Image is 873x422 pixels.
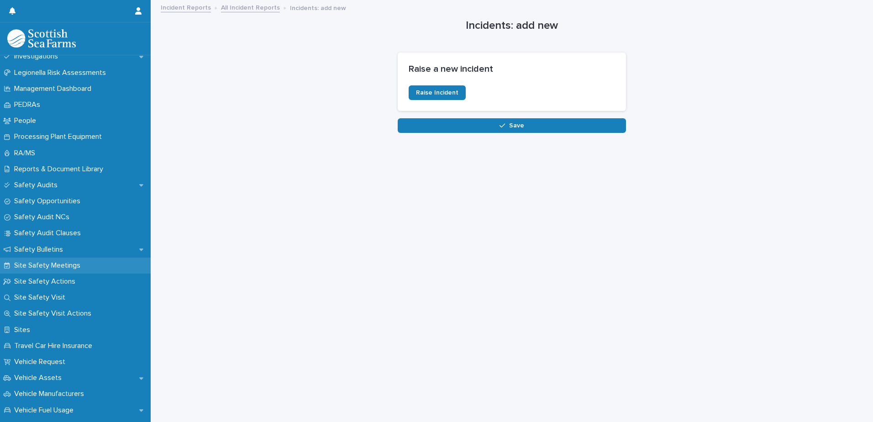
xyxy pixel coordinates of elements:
span: Save [509,122,524,129]
p: Reports & Document Library [11,165,110,174]
a: Raise Incident [409,85,466,100]
p: Sites [11,326,37,334]
a: All Incident Reports [221,2,280,12]
p: Site Safety Visit [11,293,73,302]
p: Legionella Risk Assessments [11,69,113,77]
a: Incident Reports [161,2,211,12]
h1: Incidents: add new [398,19,626,32]
p: Processing Plant Equipment [11,132,109,141]
p: Vehicle Manufacturers [11,390,91,398]
p: Safety Audit Clauses [11,229,88,237]
p: Safety Audits [11,181,65,190]
span: Raise Incident [416,90,458,96]
p: People [11,116,43,125]
p: Vehicle Assets [11,374,69,382]
p: Site Safety Visit Actions [11,309,99,318]
p: Site Safety Meetings [11,261,88,270]
p: Vehicle Request [11,358,73,366]
p: PEDRAs [11,100,47,109]
p: Site Safety Actions [11,277,83,286]
p: Safety Audit NCs [11,213,77,222]
p: Travel Car Hire Insurance [11,342,100,350]
button: Save [398,118,626,133]
p: Management Dashboard [11,84,99,93]
p: Safety Bulletins [11,245,70,254]
h2: Raise a new incident [409,63,615,74]
p: Vehicle Fuel Usage [11,406,81,415]
img: bPIBxiqnSb2ggTQWdOVV [7,29,76,47]
p: RA/MS [11,149,42,158]
p: Incidents: add new [290,2,346,12]
p: Investigations [11,52,65,61]
p: Safety Opportunities [11,197,88,206]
